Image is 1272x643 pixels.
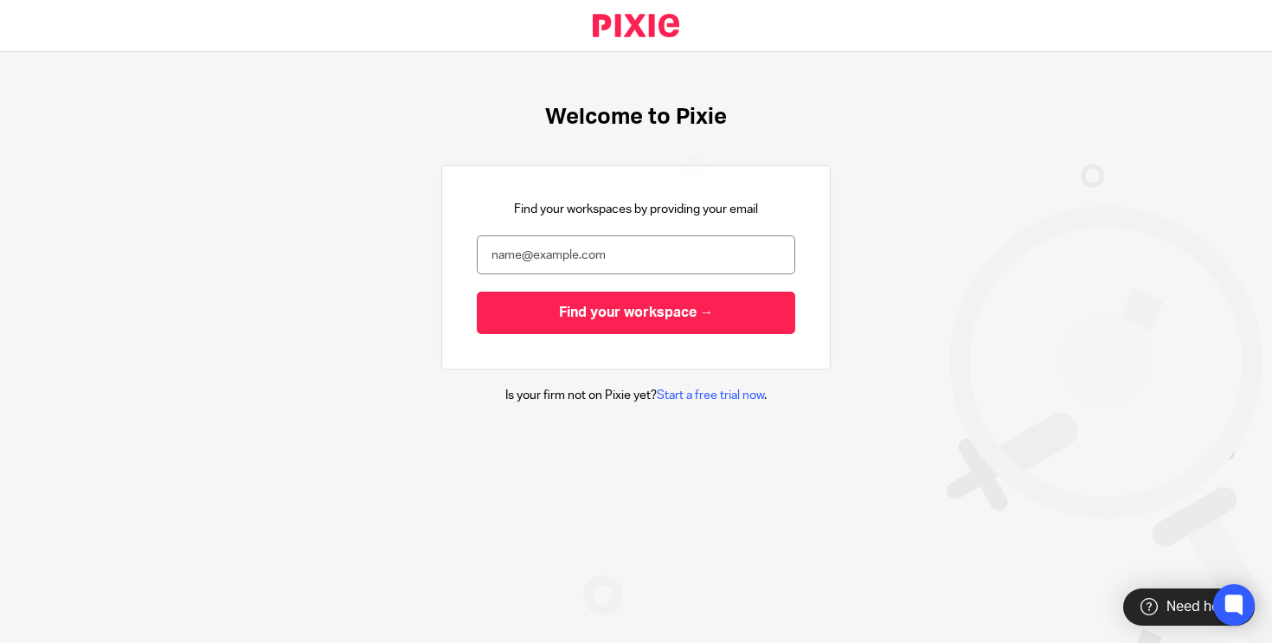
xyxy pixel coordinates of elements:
p: Find your workspaces by providing your email [514,201,758,218]
h1: Welcome to Pixie [545,104,727,131]
div: Need help? [1123,588,1255,626]
p: Is your firm not on Pixie yet? . [505,387,767,404]
input: name@example.com [477,235,795,274]
a: Start a free trial now [657,389,764,402]
input: Find your workspace → [477,292,795,334]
